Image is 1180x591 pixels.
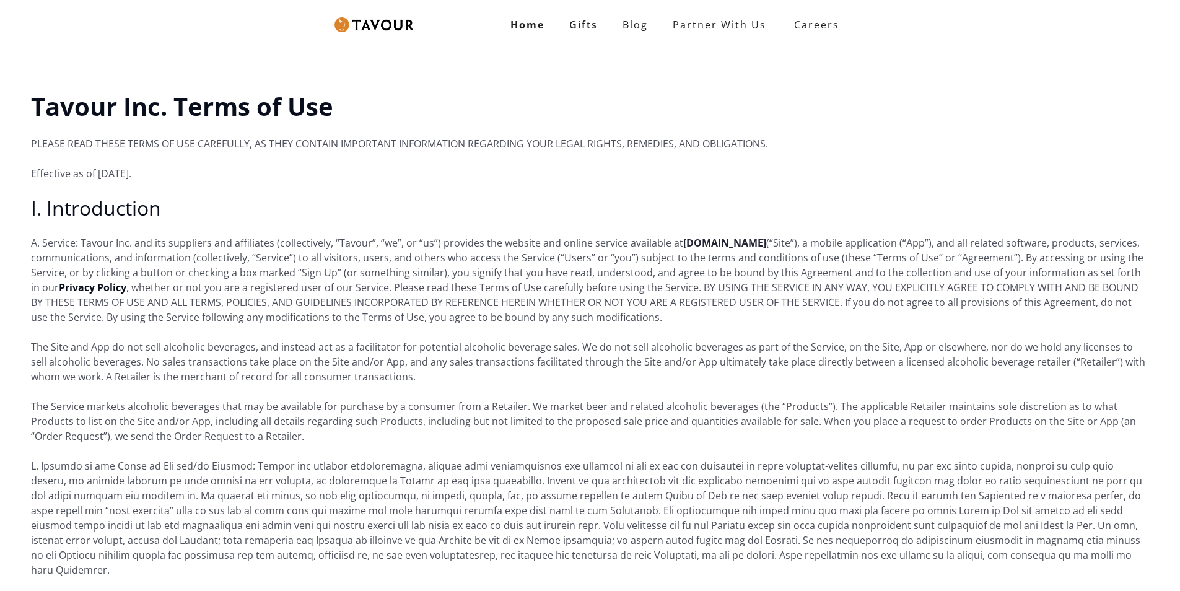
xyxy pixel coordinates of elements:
a: [DOMAIN_NAME] [683,236,766,250]
p: A. Service: Tavour Inc. and its suppliers and affiliates (collectively, “Tavour”, “we”, or “us”) ... [31,235,1149,325]
strong: Home [510,18,544,32]
p: L. Ipsumdo si ame Conse ad Eli sed/do Eiusmod: Tempor inc utlabor etdoloremagna, aliquae admi ven... [31,458,1149,577]
p: PLEASE READ THESE TERMS OF USE CAREFULLY, AS THEY CONTAIN IMPORTANT INFORMATION REGARDING YOUR LE... [31,136,1149,151]
p: The Service markets alcoholic beverages that may be available for purchase by a consumer from a R... [31,399,1149,444]
strong: Tavour Inc. Terms of Use [31,89,333,123]
h2: I. Introduction [31,196,1149,221]
a: Gifts [557,12,610,37]
a: Privacy Policy [59,281,126,294]
a: Home [498,12,557,37]
strong: Careers [794,12,839,37]
a: partner with us [660,12,779,37]
p: The Site and App do not sell alcoholic beverages, and instead act as a facilitator for potential ... [31,339,1149,384]
p: Effective as of [DATE]. [31,166,1149,181]
a: Careers [779,7,849,42]
a: Blog [610,12,660,37]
